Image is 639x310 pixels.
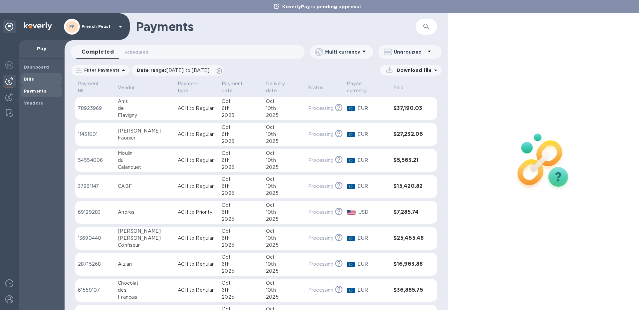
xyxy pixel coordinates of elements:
[178,80,208,94] p: Payment type
[308,183,333,190] p: Processing
[24,65,49,70] b: Dashboard
[24,101,43,106] b: Vendors
[266,138,303,145] div: 2025
[393,261,424,267] h3: $16,963.88
[266,124,303,131] div: Oct
[308,84,332,91] span: Status
[222,131,261,138] div: 6th
[222,105,261,112] div: 6th
[358,209,388,216] p: USD
[266,216,303,223] div: 2025
[266,183,303,190] div: 10th
[222,176,261,183] div: Oct
[266,164,303,171] div: 2025
[222,112,261,119] div: 2025
[308,157,333,164] p: Processing
[222,183,261,190] div: 6th
[118,112,172,119] div: Flavigny
[78,261,112,268] p: 28715268
[118,84,143,91] span: Vendor
[266,287,303,294] div: 10th
[222,164,261,171] div: 2025
[118,235,172,242] div: [PERSON_NAME]
[357,183,388,190] p: EUR
[222,80,261,94] span: Payment date
[357,261,388,268] p: EUR
[178,183,217,190] p: ACH to Regular
[178,157,217,164] p: ACH to Regular
[393,131,424,138] h3: $27,232.06
[124,49,148,56] span: Scheduled
[266,80,303,94] span: Delivery date
[393,105,424,112] h3: $37,190.03
[5,61,13,69] img: Foreign exchange
[393,209,424,215] h3: $7,285.74
[222,124,261,131] div: Oct
[222,209,261,216] div: 6th
[308,261,333,268] p: Processing
[394,49,425,55] p: Ungrouped
[118,294,172,301] div: Francais
[266,131,303,138] div: 10th
[308,105,333,112] p: Processing
[82,67,119,73] p: Filter Payments
[393,157,424,163] h3: $5,563.21
[325,49,360,55] p: Multi currency
[393,84,404,91] p: Paid
[166,68,209,73] span: [DATE] to [DATE]
[222,98,261,105] div: Oct
[266,254,303,261] div: Oct
[266,176,303,183] div: Oct
[308,131,333,138] p: Processing
[118,228,172,235] div: [PERSON_NAME]
[118,157,172,164] div: du
[136,20,377,34] h1: Payments
[222,228,261,235] div: Oct
[131,65,224,76] div: Date range:[DATE] to [DATE]
[137,67,213,74] p: Date range :
[78,209,112,216] p: 69129283
[178,261,217,268] p: ACH to Regular
[222,80,252,94] p: Payment date
[118,242,172,249] div: Confiseur
[178,105,217,112] p: ACH to Regular
[24,22,52,30] img: Logo
[347,210,356,215] img: USD
[222,261,261,268] div: 6th
[24,77,34,82] b: Bills
[266,294,303,301] div: 2025
[266,280,303,287] div: Oct
[118,150,172,157] div: Moulin
[78,80,104,94] p: Payment №
[266,235,303,242] div: 10th
[308,287,333,294] p: Processing
[24,45,59,52] p: Pay
[266,228,303,235] div: Oct
[222,287,261,294] div: 6th
[308,209,333,216] p: Processing
[393,287,424,293] h3: $36,885.75
[222,294,261,301] div: 2025
[266,261,303,268] div: 10th
[347,80,388,94] span: Payee currency
[266,80,294,94] p: Delivery date
[222,235,261,242] div: 6th
[118,84,135,91] p: Vendor
[266,242,303,249] div: 2025
[347,80,379,94] p: Payee currency
[393,84,412,91] span: Paid
[266,112,303,119] div: 2025
[279,3,366,10] p: KoverlyPay is pending approval.
[82,24,115,29] p: French Feast
[118,128,172,135] div: [PERSON_NAME]
[357,235,388,242] p: EUR
[3,20,16,33] div: Unpin categories
[24,89,46,94] b: Payments
[78,105,112,112] p: 78923969
[118,261,172,268] div: Alziari
[82,47,114,57] span: Completed
[222,268,261,275] div: 2025
[222,157,261,164] div: 6th
[78,131,112,138] p: 11451001
[266,268,303,275] div: 2025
